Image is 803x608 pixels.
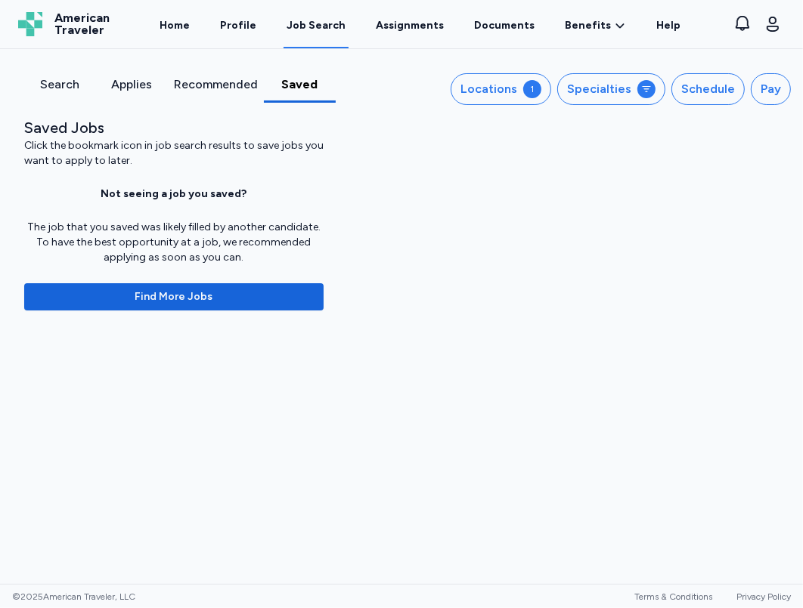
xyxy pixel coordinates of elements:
div: Specialties [567,80,631,98]
a: Benefits [565,18,626,33]
span: American Traveler [54,12,110,36]
div: Schedule [681,80,735,98]
button: Find More Jobs [24,283,324,310]
div: Not seeing a job you saved? [101,187,247,202]
img: Logo [18,12,42,36]
span: © 2025 American Traveler, LLC [12,591,135,603]
div: Applies [102,76,162,94]
div: Recommended [174,76,258,94]
button: Schedule [671,73,745,105]
span: Find More Jobs [135,289,213,304]
div: Click the bookmark icon in job search results to save jobs you want to apply to later. [24,138,324,168]
div: 1 [523,80,541,98]
div: Search [30,76,90,94]
a: Terms & Conditions [634,591,712,602]
div: Job Search [287,18,346,33]
div: Locations [460,80,517,98]
div: Pay [761,80,781,98]
span: Benefits [565,18,611,33]
div: Saved [270,76,330,94]
a: Privacy Policy [736,591,791,602]
a: Job Search [284,2,349,48]
div: Saved Jobs [24,117,324,138]
button: Pay [751,73,791,105]
button: Locations1 [451,73,551,105]
button: Specialties [557,73,665,105]
div: The job that you saved was likely filled by another candidate. To have the best opportunity at a ... [24,220,324,265]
